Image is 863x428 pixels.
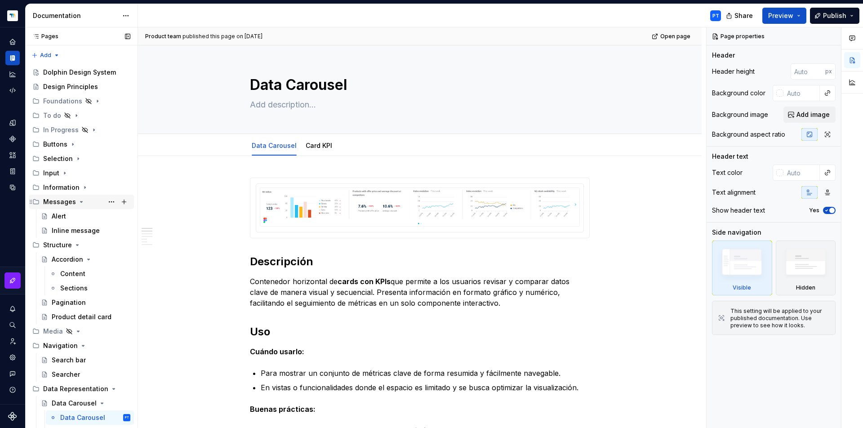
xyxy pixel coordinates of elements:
div: Assets [5,148,20,162]
div: Data Representation [29,382,134,396]
div: Text color [712,168,743,177]
a: Search bar [37,353,134,367]
input: Auto [783,85,820,101]
div: published this page on [DATE] [182,33,262,40]
div: Sections [60,284,88,293]
div: Card KPI [302,136,336,155]
div: Product detail card [52,312,111,321]
div: Alert [52,212,66,221]
div: Show header text [712,206,765,215]
h2: Uso [250,325,590,339]
strong: Cuándo usarlo: [250,347,304,356]
span: Add image [796,110,830,119]
span: Share [734,11,753,20]
div: In Progress [29,123,134,137]
div: Design Principles [43,82,98,91]
button: Add image [783,107,836,123]
div: Hidden [776,241,836,295]
div: Input [29,166,134,180]
div: Buttons [43,140,67,149]
a: Data sources [5,180,20,195]
a: Data CarouselPT [46,410,134,425]
a: Documentation [5,51,20,65]
div: Content [60,269,85,278]
h2: Descripción [250,254,590,269]
div: Hidden [796,284,815,291]
a: Dolphin Design System [29,65,134,80]
p: En vistas o funcionalidades donde el espacio es limitado y se busca optimizar la visualización. [261,382,590,393]
strong: Buenas prácticas: [250,405,316,414]
a: Inline message [37,223,134,238]
a: Storybook stories [5,164,20,178]
p: Para mostrar un conjunto de métricas clave de forma resumida y fácilmente navegable. [261,368,590,379]
div: Components [5,132,20,146]
div: Structure [29,238,134,252]
div: Background image [712,110,768,119]
div: PT [712,12,719,19]
a: Design tokens [5,116,20,130]
div: Navigation [29,339,134,353]
div: Code automation [5,83,20,98]
div: Selection [29,152,134,166]
button: Notifications [5,302,20,316]
div: To do [43,111,61,120]
div: Dolphin Design System [43,68,116,77]
a: Settings [5,350,20,365]
div: Documentation [33,11,118,20]
div: Header text [712,152,748,161]
div: Accordion [52,255,83,264]
a: Data Carousel [252,142,297,149]
div: Background color [712,89,765,98]
input: Auto [791,63,825,80]
span: Add [40,52,51,59]
div: Input [43,169,59,178]
button: Add [29,49,62,62]
div: Visible [712,241,772,295]
a: Pagination [37,295,134,310]
div: Selection [43,154,73,163]
div: Messages [29,195,134,209]
p: px [825,68,832,75]
svg: Supernova Logo [8,412,17,421]
label: Yes [809,207,819,214]
div: Data Carousel [248,136,300,155]
span: Product team [145,33,181,40]
div: Information [29,180,134,195]
img: d2ecb461-6a4b-4bd5-a5e7-8e16164cca3e.png [7,10,18,21]
button: Contact support [5,366,20,381]
button: Share [721,8,759,24]
div: Inline message [52,226,100,235]
div: Pages [29,33,58,40]
div: Data Representation [43,384,108,393]
div: PT [125,413,129,422]
input: Auto [783,165,820,181]
button: Publish [810,8,859,24]
a: Invite team [5,334,20,348]
a: Searcher [37,367,134,382]
div: Information [43,183,80,192]
div: Visible [733,284,751,291]
div: Buttons [29,137,134,152]
button: Search ⌘K [5,318,20,332]
div: Analytics [5,67,20,81]
a: Accordion [37,252,134,267]
span: Open page [660,33,690,40]
a: Product detail card [37,310,134,324]
textarea: Data Carousel [248,74,588,96]
div: Data Carousel [52,399,97,408]
div: Foundations [43,97,82,106]
a: Open page [649,30,694,43]
div: Home [5,35,20,49]
div: Data Carousel [60,413,105,422]
strong: cards con KPIs [338,277,391,286]
div: Background aspect ratio [712,130,785,139]
div: Header height [712,67,755,76]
